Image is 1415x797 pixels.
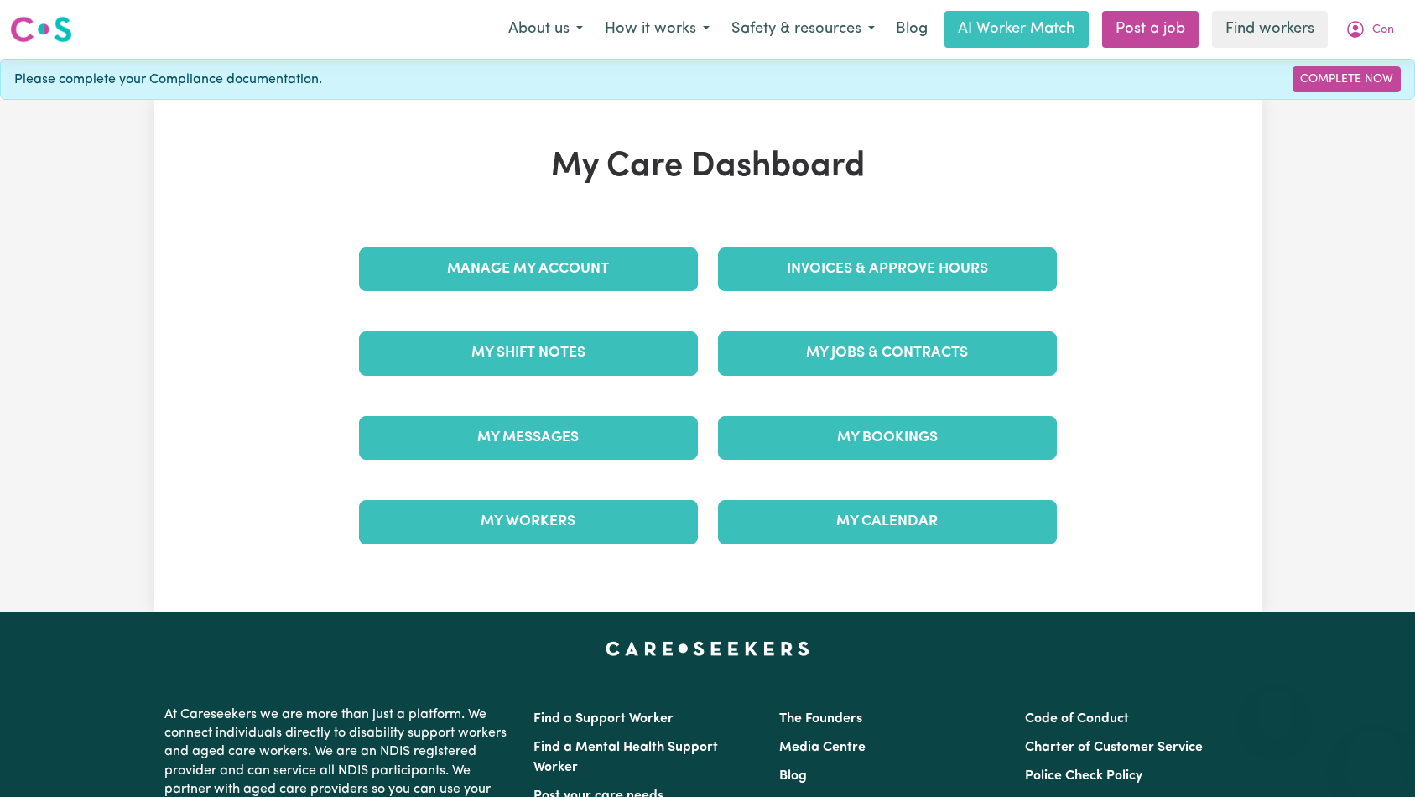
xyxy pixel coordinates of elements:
[779,741,866,754] a: Media Centre
[594,12,721,47] button: How it works
[718,500,1057,544] a: My Calendar
[718,331,1057,375] a: My Jobs & Contracts
[1348,730,1402,784] iframe: Button to launch messaging window
[1293,66,1401,92] a: Complete Now
[359,416,698,460] a: My Messages
[1025,712,1129,726] a: Code of Conduct
[533,712,674,726] a: Find a Support Worker
[533,741,718,774] a: Find a Mental Health Support Worker
[718,247,1057,291] a: Invoices & Approve Hours
[1372,21,1394,39] span: Con
[606,642,809,655] a: Careseekers home page
[1334,12,1405,47] button: My Account
[1258,690,1292,723] iframe: Close message
[359,500,698,544] a: My Workers
[359,331,698,375] a: My Shift Notes
[779,712,862,726] a: The Founders
[1025,769,1142,783] a: Police Check Policy
[718,416,1057,460] a: My Bookings
[349,147,1067,187] h1: My Care Dashboard
[721,12,886,47] button: Safety & resources
[10,10,72,49] a: Careseekers logo
[14,70,322,90] span: Please complete your Compliance documentation.
[359,247,698,291] a: Manage My Account
[497,12,594,47] button: About us
[1025,741,1203,754] a: Charter of Customer Service
[1102,11,1199,48] a: Post a job
[886,11,938,48] a: Blog
[944,11,1089,48] a: AI Worker Match
[1212,11,1328,48] a: Find workers
[779,769,807,783] a: Blog
[10,14,72,44] img: Careseekers logo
